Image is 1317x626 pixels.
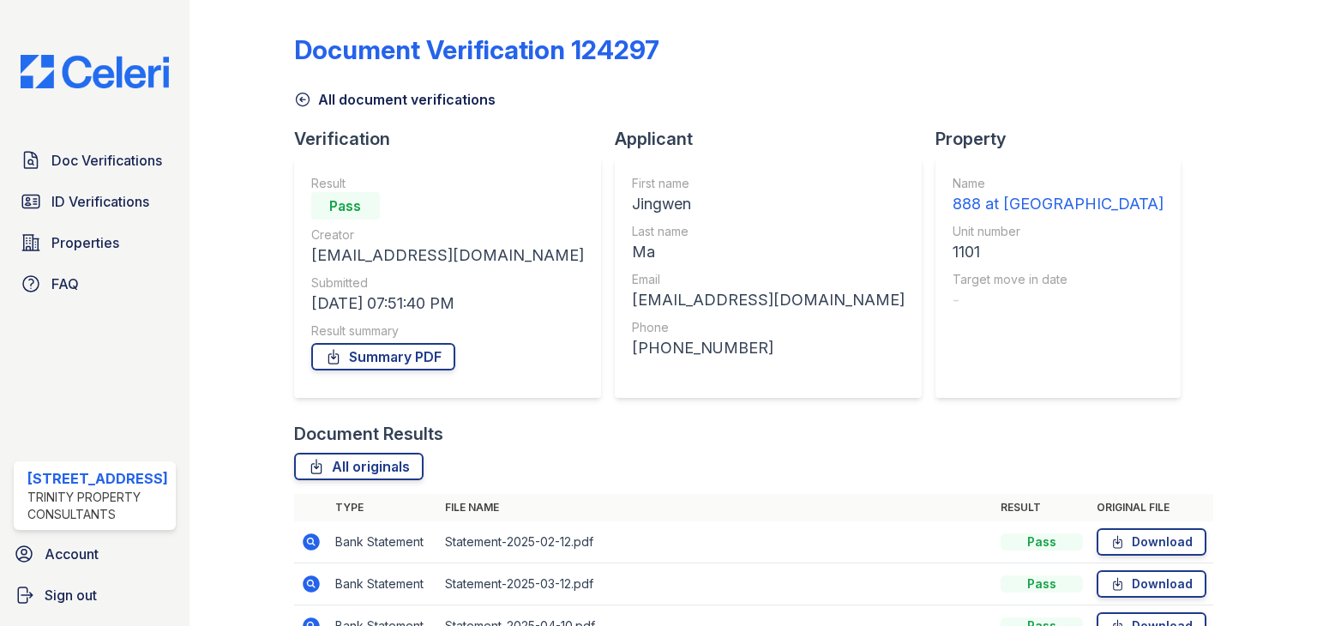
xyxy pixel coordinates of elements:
th: Result [994,494,1090,521]
a: Properties [14,226,176,260]
span: Properties [51,232,119,253]
div: Target move in date [953,271,1164,288]
div: Last name [632,223,905,240]
a: Download [1097,570,1206,598]
span: Sign out [45,585,97,605]
td: Statement-2025-03-12.pdf [438,563,994,605]
div: Applicant [615,127,935,151]
div: Pass [1001,575,1083,593]
th: Original file [1090,494,1213,521]
a: Account [7,537,183,571]
div: Jingwen [632,192,905,216]
img: CE_Logo_Blue-a8612792a0a2168367f1c8372b55b34899dd931a85d93a1a3d3e32e68fde9ad4.png [7,55,183,88]
div: Document Verification 124297 [294,34,659,65]
div: Trinity Property Consultants [27,489,169,523]
div: First name [632,175,905,192]
span: FAQ [51,274,79,294]
div: Ma [632,240,905,264]
a: Download [1097,528,1206,556]
div: Email [632,271,905,288]
div: [DATE] 07:51:40 PM [311,292,584,316]
div: Submitted [311,274,584,292]
a: All originals [294,453,424,480]
td: Bank Statement [328,563,438,605]
div: Unit number [953,223,1164,240]
div: [EMAIL_ADDRESS][DOMAIN_NAME] [632,288,905,312]
td: Bank Statement [328,521,438,563]
span: Doc Verifications [51,150,162,171]
div: Name [953,175,1164,192]
div: Property [935,127,1194,151]
div: Result summary [311,322,584,340]
a: All document verifications [294,89,496,110]
a: ID Verifications [14,184,176,219]
td: Statement-2025-02-12.pdf [438,521,994,563]
div: Result [311,175,584,192]
div: 888 at [GEOGRAPHIC_DATA] [953,192,1164,216]
div: Document Results [294,422,443,446]
a: Sign out [7,578,183,612]
div: Pass [1001,533,1083,551]
a: FAQ [14,267,176,301]
div: [STREET_ADDRESS] [27,468,169,489]
div: Phone [632,319,905,336]
a: Doc Verifications [14,143,176,178]
div: - [953,288,1164,312]
div: 1101 [953,240,1164,264]
th: Type [328,494,438,521]
div: [PHONE_NUMBER] [632,336,905,360]
span: ID Verifications [51,191,149,212]
div: Creator [311,226,584,244]
a: Name 888 at [GEOGRAPHIC_DATA] [953,175,1164,216]
div: Pass [311,192,380,220]
span: Account [45,544,99,564]
a: Summary PDF [311,343,455,370]
div: [EMAIL_ADDRESS][DOMAIN_NAME] [311,244,584,268]
div: Verification [294,127,615,151]
th: File name [438,494,994,521]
